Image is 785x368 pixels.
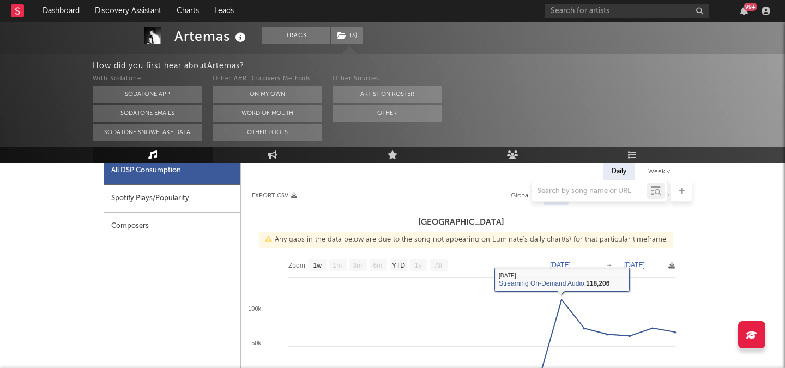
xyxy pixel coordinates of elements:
input: Search for artists [545,4,709,18]
div: Any gaps in the data below are due to the song not appearing on Luminate's daily chart(s) for tha... [259,232,673,248]
text: [DATE] [624,261,645,269]
div: Daily [603,162,635,181]
span: ( 3 ) [330,27,363,44]
text: All [434,262,442,269]
div: All DSP Consumption [104,157,240,185]
button: Other [333,105,442,122]
div: Artemas [174,27,249,45]
button: Word Of Mouth [213,105,322,122]
button: Track [262,27,330,44]
div: Weekly [640,162,678,181]
input: Search by song name or URL [532,187,647,196]
text: 1w [313,262,322,269]
div: With Sodatone [93,73,202,86]
text: 50k [251,340,261,346]
div: How did you first hear about Artemas ? [93,59,785,73]
text: 3m [353,262,363,269]
button: On My Own [213,86,322,103]
button: 99+ [740,7,748,15]
div: Other Sources [333,73,442,86]
button: Sodatone App [93,86,202,103]
button: Artist on Roster [333,86,442,103]
div: All DSP Consumption [111,164,181,177]
text: → [606,261,612,269]
text: YTD [392,262,405,269]
text: Zoom [288,262,305,269]
text: [DATE] [550,261,571,269]
h3: [GEOGRAPHIC_DATA] [241,216,681,229]
div: Other A&R Discovery Methods [213,73,322,86]
button: Sodatone Emails [93,105,202,122]
button: Sodatone Snowflake Data [93,124,202,141]
div: Composers [104,213,240,240]
button: Other Tools [213,124,322,141]
button: (3) [331,27,363,44]
text: 100k [248,305,261,312]
text: 6m [373,262,383,269]
text: 1y [415,262,422,269]
text: 1m [333,262,342,269]
div: 99 + [744,3,757,11]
